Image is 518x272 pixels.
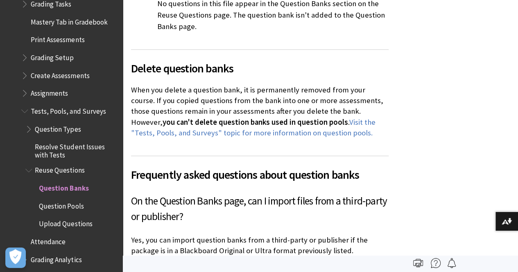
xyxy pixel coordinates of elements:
[31,69,89,80] span: Create Assessments
[31,15,107,26] span: Mastery Tab in Gradebook
[39,199,84,210] span: Question Pools
[31,253,81,264] span: Grading Analytics
[39,181,88,192] span: Question Banks
[131,60,389,77] span: Delete question banks
[131,235,389,256] p: Yes, you can import question banks from a third-party or publisher if the package is in a Blackbo...
[131,85,389,138] p: When you delete a question bank, it is permanently removed from your course. If you copied questi...
[31,51,74,62] span: Grading Setup
[31,104,106,115] span: Tests, Pools, and Surveys
[5,247,26,268] button: Open Preferences
[163,117,348,127] span: you can't delete question banks used in question pools
[131,117,375,138] a: Visit the "Tests, Pools, and Surveys" topic for more information on question pools.
[447,258,457,268] img: Follow this page
[413,258,423,268] img: Print
[431,258,441,268] img: More help
[31,33,84,44] span: Print Assessments
[39,217,92,228] span: Upload Questions
[131,166,389,183] span: Frequently asked questions about question banks
[35,164,84,175] span: Reuse Questions
[131,193,389,225] h3: On the Question Banks page, can I import files from a third-party or publisher?
[35,140,117,159] span: Resolve Student Issues with Tests
[31,235,66,246] span: Attendance
[31,86,68,97] span: Assignments
[35,122,81,133] span: Question Types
